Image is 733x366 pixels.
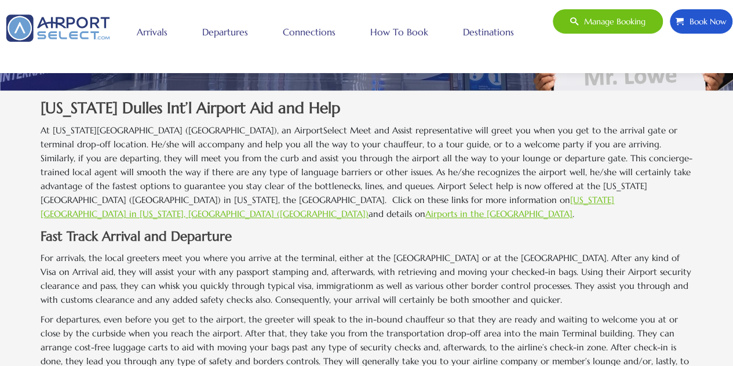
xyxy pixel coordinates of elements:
p: For arrivals, the local greeters meet you where you arrive at the terminal, either at the [GEOGRA... [41,251,692,307]
a: How to book [367,17,431,46]
a: Book Now [669,9,733,34]
a: Destinations [460,17,517,46]
strong: Fast Track Arrival and Departure [41,228,232,244]
a: Departures [199,17,251,46]
p: At [US_STATE][GEOGRAPHIC_DATA] ([GEOGRAPHIC_DATA]), an AirportSelect Meet and Assist representati... [41,124,692,221]
a: Connections [280,17,338,46]
a: Arrivals [134,17,170,46]
a: Manage booking [552,9,663,34]
a: Airports in the [GEOGRAPHIC_DATA] [425,208,572,219]
strong: [US_STATE] Dulles Int’l Airport Aid and Help [41,98,340,117]
span: Manage booking [578,9,646,34]
span: Book Now [684,9,727,34]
